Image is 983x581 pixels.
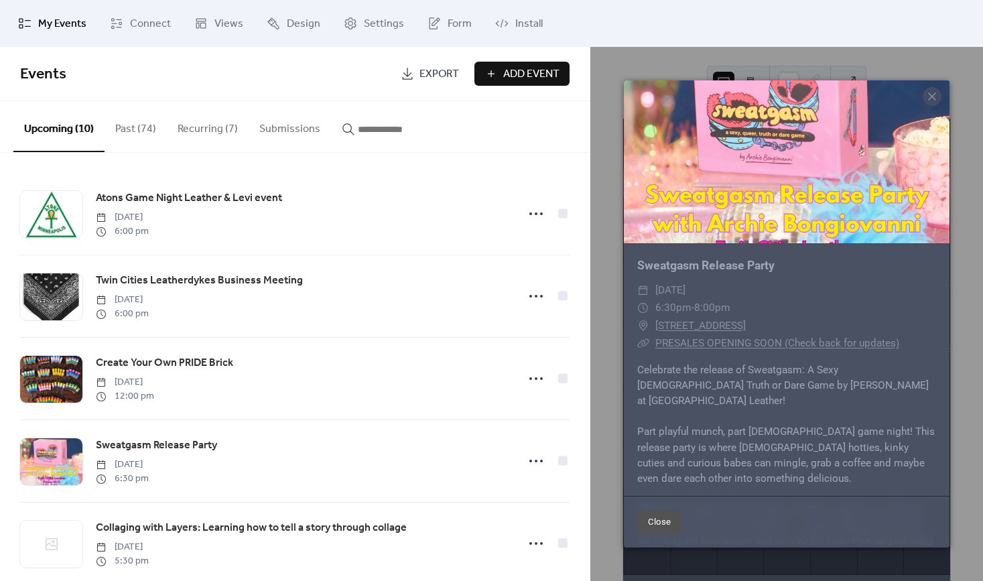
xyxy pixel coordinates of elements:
span: Create Your Own PRIDE Brick [96,355,233,371]
span: 6:30 pm [96,472,149,486]
a: Views [184,5,253,42]
a: Connect [100,5,181,42]
span: 6:00 pm [96,307,149,321]
a: [STREET_ADDRESS] [655,317,746,334]
span: Atons Game Night Leather & Levi event [96,190,282,206]
div: ​ [637,281,649,299]
span: My Events [38,16,86,32]
span: Export [419,66,459,82]
span: Add Event [503,66,560,82]
span: 6:30pm [655,302,692,314]
span: Install [515,16,543,32]
a: Sweatgasm Release Party [637,259,775,272]
span: - [692,302,694,314]
button: Upcoming (10) [13,101,105,152]
a: My Events [8,5,96,42]
a: Sweatgasm Release Party [96,437,217,454]
button: Add Event [474,62,570,86]
span: Twin Cities Leatherdykes Business Meeting [96,273,303,289]
span: [DATE] [96,293,149,307]
button: Recurring (7) [167,101,249,151]
span: [DATE] [96,375,154,389]
a: Form [417,5,482,42]
span: Design [287,16,320,32]
span: [DATE] [655,281,685,299]
a: Create Your Own PRIDE Brick [96,354,233,372]
div: ​ [637,334,649,352]
span: 8:00pm [694,302,730,314]
a: Export [391,62,469,86]
span: [DATE] [96,540,149,554]
a: Atons Game Night Leather & Levi event [96,190,282,207]
a: Collaging with Layers: Learning how to tell a story through collage [96,519,407,537]
span: [DATE] [96,210,149,224]
a: Install [485,5,553,42]
span: Views [214,16,243,32]
span: Collaging with Layers: Learning how to tell a story through collage [96,520,407,536]
span: 5:30 pm [96,554,149,568]
div: ​ [637,299,649,316]
a: Design [257,5,330,42]
a: Twin Cities Leatherdykes Business Meeting [96,272,303,289]
span: 12:00 pm [96,389,154,403]
span: Connect [130,16,171,32]
span: Events [20,60,66,89]
span: 6:00 pm [96,224,149,239]
span: Settings [364,16,404,32]
a: Settings [334,5,414,42]
button: Close [637,510,681,534]
span: [DATE] [96,458,149,472]
div: ​ [637,317,649,334]
a: PRESALES OPENING SOON (Check back for updates) [655,337,899,349]
button: Past (74) [105,101,167,151]
span: Form [448,16,472,32]
button: Submissions [249,101,331,151]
